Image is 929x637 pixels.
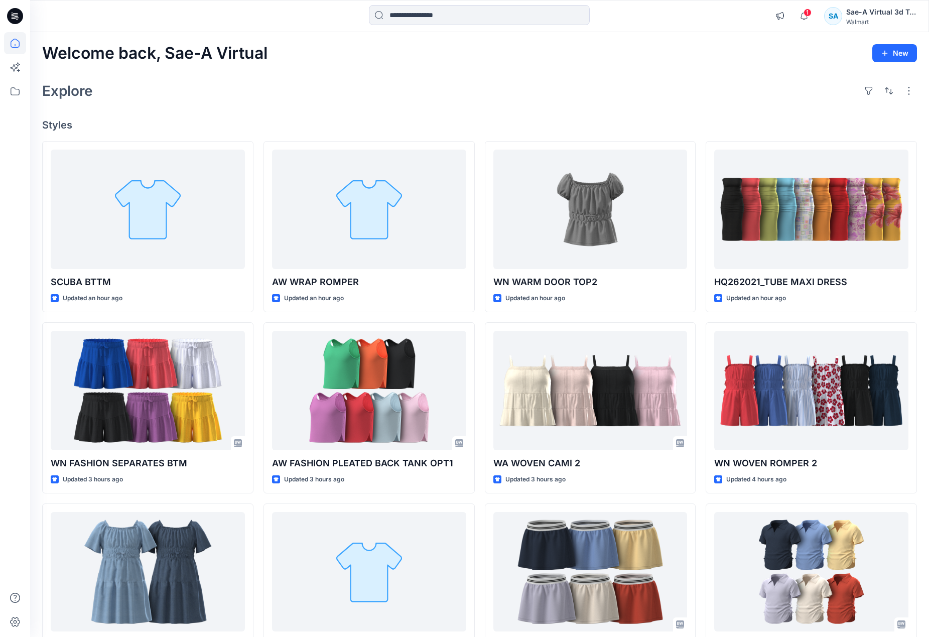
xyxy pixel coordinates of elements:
[63,474,123,485] p: Updated 3 hours ago
[804,9,812,17] span: 1
[872,44,917,62] button: New
[51,456,245,470] p: WN FASHION SEPARATES BTM
[272,331,466,451] a: AW FASHION PLEATED BACK TANK OPT1
[284,293,344,304] p: Updated an hour ago
[63,293,122,304] p: Updated an hour ago
[714,512,908,632] a: WRAPSHIRT
[42,119,917,131] h4: Styles
[714,150,908,270] a: HQ262021_TUBE MAXI DRESS
[51,512,245,632] a: WN FLUTTER DRESS
[42,44,268,63] h2: Welcome back, Sae-A Virtual
[493,150,688,270] a: WN WARM DOOR TOP2
[493,275,688,289] p: WN WARM DOOR TOP2
[714,275,908,289] p: HQ262021_TUBE MAXI DRESS
[51,331,245,451] a: WN FASHION SEPARATES BTM
[42,83,93,99] h2: Explore
[505,474,566,485] p: Updated 3 hours ago
[846,18,916,26] div: Walmart
[272,512,466,632] a: WN WARM DOOR TOP2
[272,456,466,470] p: AW FASHION PLEATED BACK TANK OPT1
[714,456,908,470] p: WN WOVEN ROMPER 2
[505,293,565,304] p: Updated an hour ago
[493,512,688,632] a: PIQUE SKORT
[51,150,245,270] a: SCUBA BTTM
[284,474,344,485] p: Updated 3 hours ago
[726,293,786,304] p: Updated an hour ago
[272,275,466,289] p: AW WRAP ROMPER
[493,456,688,470] p: WA WOVEN CAMI 2
[726,474,786,485] p: Updated 4 hours ago
[846,6,916,18] div: Sae-A Virtual 3d Team
[51,275,245,289] p: SCUBA BTTM
[272,150,466,270] a: AW WRAP ROMPER
[824,7,842,25] div: SA
[714,331,908,451] a: WN WOVEN ROMPER 2
[493,331,688,451] a: WA WOVEN CAMI 2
